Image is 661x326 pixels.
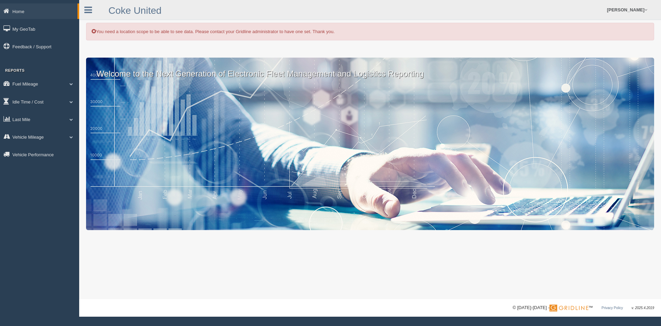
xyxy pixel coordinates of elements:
div: © [DATE]-[DATE] - ™ [513,304,654,312]
a: Privacy Policy [601,306,623,310]
span: v. 2025.4.2019 [632,306,654,310]
a: Coke United [108,5,161,16]
p: Welcome to the Next Generation of Electronic Fleet Management and Logistics Reporting [86,58,654,80]
div: You need a location scope to be able to see data. Please contact your Gridline administrator to h... [86,23,654,40]
img: Gridline [549,305,588,312]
